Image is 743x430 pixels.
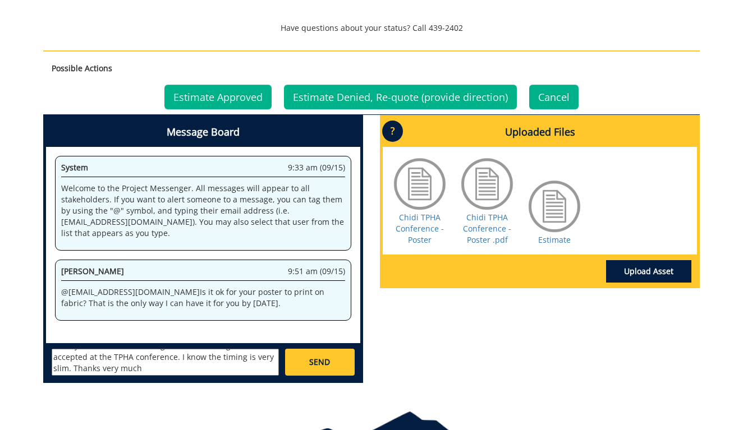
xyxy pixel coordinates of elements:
a: Chidi TPHA Conference -Poster .pdf [463,212,511,245]
a: Estimate Denied, Re-quote (provide direction) [284,85,517,109]
p: ? [382,121,403,142]
span: 9:33 am (09/15) [288,162,345,173]
span: [PERSON_NAME] [61,266,124,276]
h4: Message Board [46,118,360,147]
a: Cancel [529,85,579,109]
p: @ [EMAIL_ADDRESS][DOMAIN_NAME] Is it ok for your poster to print on fabric? That is the only way ... [61,286,345,309]
strong: Possible Actions [52,63,112,73]
a: SEND [285,349,355,376]
p: Have questions about your status? Call 439-2402 [43,22,700,34]
textarea: messageToSend [52,349,279,376]
h4: Uploaded Files [383,118,697,147]
span: SEND [309,357,330,368]
span: 9:51 am (09/15) [288,266,345,277]
a: Upload Asset [606,260,691,283]
p: Welcome to the Project Messenger. All messages will appear to all stakeholders. If you want to al... [61,183,345,239]
a: Chidi TPHA Conference -Poster [396,212,444,245]
a: Estimate Approved [164,85,272,109]
span: System [61,162,88,173]
a: Estimate [538,234,571,245]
